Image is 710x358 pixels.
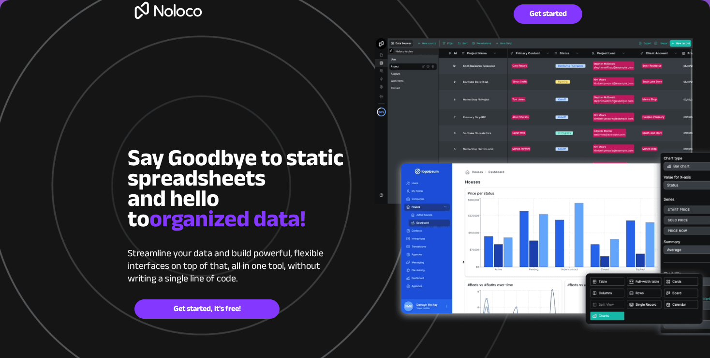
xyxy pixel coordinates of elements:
[149,197,306,241] span: organized data!
[134,299,280,319] a: Get started, it's free!
[514,4,582,24] a: Get started
[135,304,279,313] span: Get started, it's free!
[128,136,343,241] span: Say Goodbye to static spreadsheets and hello to
[514,9,582,18] span: Get started
[128,244,324,287] span: Streamline your data and build powerful, flexible interfaces on top of that, all in one tool, wit...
